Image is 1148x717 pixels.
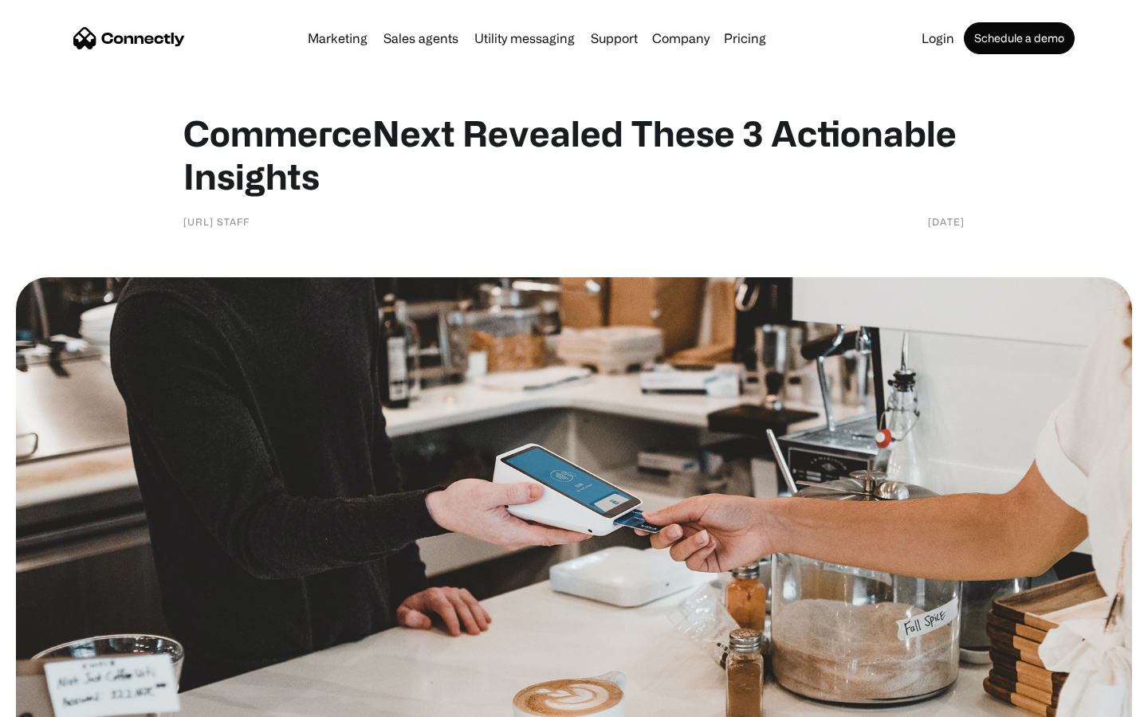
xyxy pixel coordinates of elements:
[301,32,374,45] a: Marketing
[16,689,96,711] aside: Language selected: English
[717,32,773,45] a: Pricing
[468,32,581,45] a: Utility messaging
[915,32,961,45] a: Login
[183,214,250,229] div: [URL] Staff
[73,26,185,50] a: home
[584,32,644,45] a: Support
[928,214,965,229] div: [DATE]
[377,32,465,45] a: Sales agents
[652,27,710,49] div: Company
[183,112,965,198] h1: CommerceNext Revealed These 3 Actionable Insights
[647,27,714,49] div: Company
[32,689,96,711] ul: Language list
[964,22,1075,54] a: Schedule a demo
